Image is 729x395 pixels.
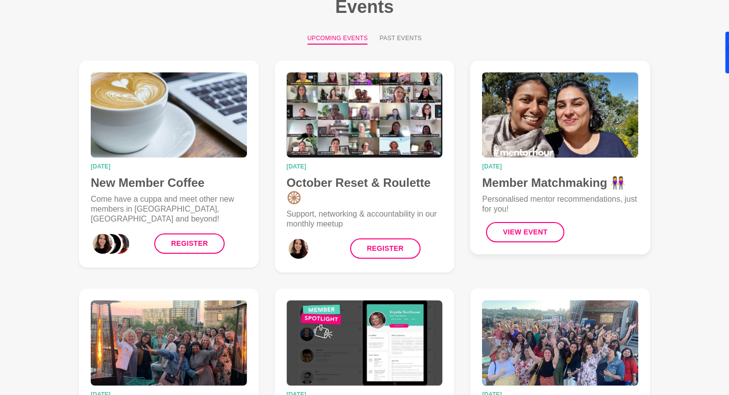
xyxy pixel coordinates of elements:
[287,300,443,386] img: Member Spotlight ⭐
[482,300,638,386] img: Goals & Accountability 12-Month Program
[287,164,443,169] time: [DATE]
[91,194,247,224] p: Come have a cuppa and meet other new members in [GEOGRAPHIC_DATA], [GEOGRAPHIC_DATA] and beyond!
[91,164,247,169] time: [DATE]
[287,175,443,205] h4: October Reset & Roulette 🛞
[379,34,422,45] button: Past Events
[287,209,443,229] p: Support, networking & accountability in our monthly meetup
[482,72,638,158] img: Member Matchmaking 👭
[91,72,247,158] img: New Member Coffee
[482,194,638,214] p: Personalised mentor recommendations, just for you!
[287,237,310,261] div: 0_Ali Adey
[350,238,421,259] a: Register
[91,175,247,190] h4: New Member Coffee
[307,34,368,45] button: Upcoming Events
[486,222,564,242] button: View Event
[91,300,247,386] img: Local Catch Ups
[154,233,225,254] a: Register
[79,60,259,268] a: New Member Coffee[DATE]New Member CoffeeCome have a cuppa and meet other new members in [GEOGRAPH...
[108,232,131,256] div: 2_Nazeen Koonda
[287,72,443,158] img: October Reset & Roulette 🛞
[482,164,638,169] time: [DATE]
[470,60,650,254] a: Member Matchmaking 👭[DATE]Member Matchmaking 👭Personalised mentor recommendations, just for you!V...
[91,232,115,256] div: 0_Ali Adey
[275,60,455,273] a: October Reset & Roulette 🛞[DATE]October Reset & Roulette 🛞Support, networking & accountability in...
[99,232,123,256] div: 1_Donna English
[482,175,638,190] h4: Member Matchmaking 👭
